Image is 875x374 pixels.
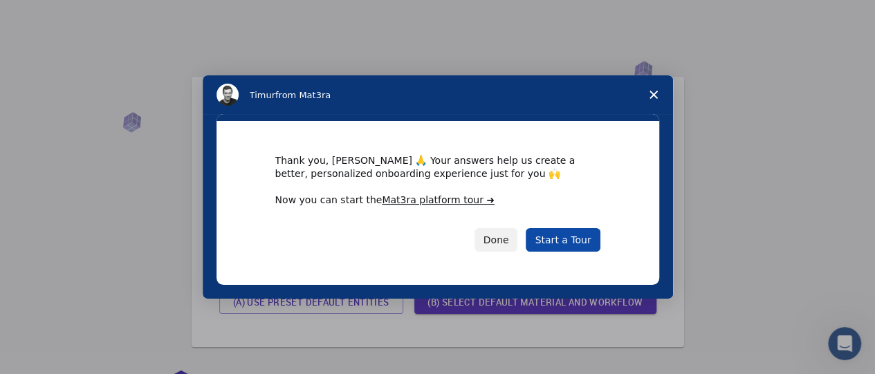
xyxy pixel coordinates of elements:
img: Profile image for Timur [217,84,239,106]
div: Now you can start the [275,194,600,207]
a: Mat3ra platform tour ➜ [382,194,495,205]
span: Timur [250,90,275,100]
span: from Mat3ra [275,90,331,100]
button: Done [475,228,518,252]
a: Start a Tour [526,228,600,252]
div: Thank you, [PERSON_NAME] 🙏 Your answers help us create a better, personalized onboarding experien... [275,154,600,179]
span: Support [28,10,77,22]
span: Close survey [634,75,673,114]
